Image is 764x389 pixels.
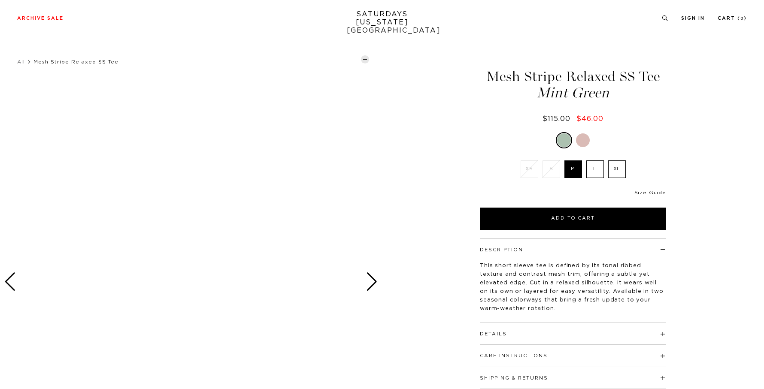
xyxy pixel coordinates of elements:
a: All [17,59,25,64]
a: Sign In [681,16,705,21]
label: XL [608,160,626,178]
label: M [564,160,582,178]
span: Mesh Stripe Relaxed SS Tee [33,59,118,64]
a: Cart (0) [718,16,747,21]
a: SATURDAYS[US_STATE][GEOGRAPHIC_DATA] [347,10,418,35]
a: Archive Sale [17,16,64,21]
label: L [586,160,604,178]
a: Size Guide [634,190,666,195]
small: 0 [740,17,744,21]
button: Shipping & Returns [480,376,548,380]
span: $46.00 [576,115,603,122]
span: Mint Green [479,86,667,100]
del: $115.00 [543,115,574,122]
button: Add to Cart [480,208,666,230]
button: Description [480,247,523,252]
p: This short sleeve tee is defined by its tonal ribbed texture and contrast mesh trim, offering a s... [480,262,666,313]
h1: Mesh Stripe Relaxed SS Tee [479,69,667,100]
button: Details [480,332,507,336]
div: Previous slide [4,272,16,291]
div: Next slide [366,272,378,291]
button: Care Instructions [480,353,548,358]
